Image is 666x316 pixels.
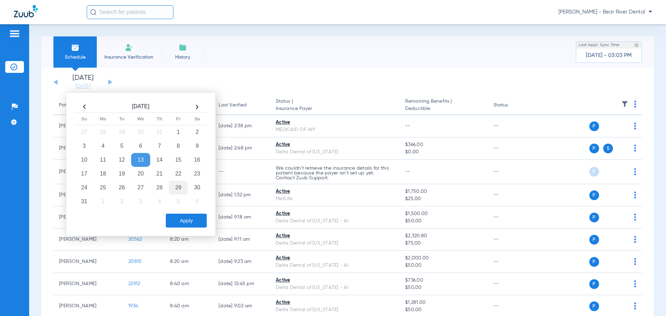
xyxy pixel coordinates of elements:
div: Delta Dental of [US_STATE] [276,148,394,156]
span: 20562 [128,237,142,242]
span: $50.00 [405,217,482,225]
td: [PERSON_NAME] [53,229,123,251]
li: [DATE] [62,75,104,90]
span: $25.00 [405,195,482,203]
span: P [589,167,599,177]
div: Active [276,232,394,240]
td: [DATE] 9:23 AM [213,251,270,273]
img: group-dot-blue.svg [634,101,636,108]
img: group-dot-blue.svg [634,214,636,221]
span: $50.00 [405,284,482,291]
div: Active [276,188,394,195]
div: Last Verified [219,102,265,109]
span: P [589,257,599,267]
td: -- [488,184,535,206]
div: Patient Name [59,102,117,109]
img: group-dot-blue.svg [634,280,636,287]
div: Active [276,299,394,306]
img: Search Icon [90,9,96,15]
span: P [589,213,599,222]
td: -- [488,273,535,295]
td: -- [488,115,535,137]
img: Manual Insurance Verification [125,43,133,52]
td: 8:20 AM [164,251,213,273]
td: -- [488,206,535,229]
div: MetLife [276,195,394,203]
input: Search for patients [87,5,173,19]
div: Active [276,210,394,217]
span: $1,500.00 [405,210,482,217]
span: Schedule [59,54,92,61]
div: Delta Dental of [US_STATE] [276,306,394,314]
td: [DATE] 2:48 PM [213,137,270,160]
span: P [589,190,599,200]
button: Apply [166,214,207,228]
span: $2,000.00 [405,255,482,262]
span: $1,750.00 [405,188,482,195]
div: Delta Dental of [US_STATE] - AI [276,262,394,269]
span: -- [405,123,410,128]
th: Status | [270,96,400,115]
span: $75.00 [405,240,482,247]
p: We couldn’t retrieve the insurance details for this patient because the payer isn’t set up yet. C... [276,166,394,180]
span: 1934 [128,304,138,308]
td: [DATE] 9:11 AM [213,229,270,251]
div: Delta Dental of [US_STATE] - AI [276,217,394,225]
td: [DATE] 1:32 PM [213,184,270,206]
td: 8:20 AM [164,229,213,251]
span: $1,281.00 [405,299,482,306]
div: Active [276,141,394,148]
span: Last Appt. Sync Time: [579,42,620,49]
th: [DATE] [94,101,188,113]
img: group-dot-blue.svg [634,168,636,175]
td: [PERSON_NAME] [53,251,123,273]
img: hamburger-icon [9,29,20,38]
span: P [589,121,599,131]
td: -- [488,160,535,184]
span: P [589,279,599,289]
img: History [179,43,187,52]
span: $50.00 [405,306,482,314]
span: $2,320.80 [405,232,482,240]
td: 8:40 AM [164,273,213,295]
div: MEDICAID OF WY [276,126,394,134]
td: [DATE] 2:38 PM [213,115,270,137]
span: P [589,235,599,245]
td: -- [488,229,535,251]
td: -- [213,160,270,184]
img: group-dot-blue.svg [634,145,636,152]
div: Patient Name [59,102,89,109]
iframe: Chat Widget [631,283,666,316]
img: Zuub Logo [14,5,38,17]
span: History [166,54,199,61]
th: Remaining Benefits | [400,96,488,115]
div: Delta Dental of [US_STATE] - AI [276,284,394,291]
img: group-dot-blue.svg [634,236,636,243]
img: group-dot-blue.svg [634,122,636,129]
span: 22912 [128,281,140,286]
span: Insurance Payer [276,105,394,112]
span: $736.00 [405,277,482,284]
div: Active [276,255,394,262]
img: Schedule [71,43,79,52]
div: Active [276,119,394,126]
div: Active [276,277,394,284]
span: P [589,301,599,311]
span: P [589,144,599,153]
th: Status [488,96,535,115]
img: group-dot-blue.svg [634,191,636,198]
span: $50.00 [405,262,482,269]
td: [DATE] 12:45 PM [213,273,270,295]
td: [DATE] 9:18 AM [213,206,270,229]
div: Delta Dental of [US_STATE] [276,240,394,247]
span: Deductible [405,105,482,112]
img: last sync help info [634,43,639,48]
a: [DATE] [62,83,104,90]
span: [DATE] - 03:03 PM [586,52,632,59]
span: -- [405,169,410,174]
span: [PERSON_NAME] - Bear River Dental [558,9,652,16]
div: Last Verified [219,102,247,109]
td: -- [488,137,535,160]
span: S [603,144,613,153]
